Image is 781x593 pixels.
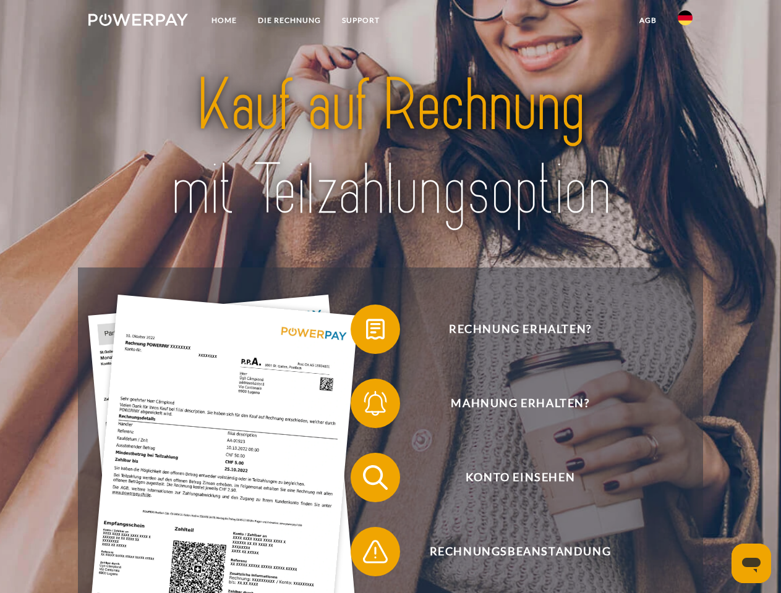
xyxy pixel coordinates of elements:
span: Rechnung erhalten? [369,305,672,354]
a: SUPPORT [331,9,390,32]
span: Mahnung erhalten? [369,379,672,428]
button: Rechnungsbeanstandung [351,527,672,576]
a: DIE RECHNUNG [247,9,331,32]
a: agb [629,9,667,32]
img: qb_bill.svg [360,314,391,345]
span: Rechnungsbeanstandung [369,527,672,576]
button: Rechnung erhalten? [351,305,672,354]
iframe: Schaltfläche zum Öffnen des Messaging-Fensters [732,544,771,583]
button: Konto einsehen [351,453,672,502]
img: de [678,11,693,25]
img: logo-powerpay-white.svg [88,14,188,26]
img: qb_warning.svg [360,536,391,567]
img: title-powerpay_de.svg [118,59,663,237]
a: Home [201,9,247,32]
button: Mahnung erhalten? [351,379,672,428]
span: Konto einsehen [369,453,672,502]
img: qb_bell.svg [360,388,391,419]
img: qb_search.svg [360,462,391,493]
